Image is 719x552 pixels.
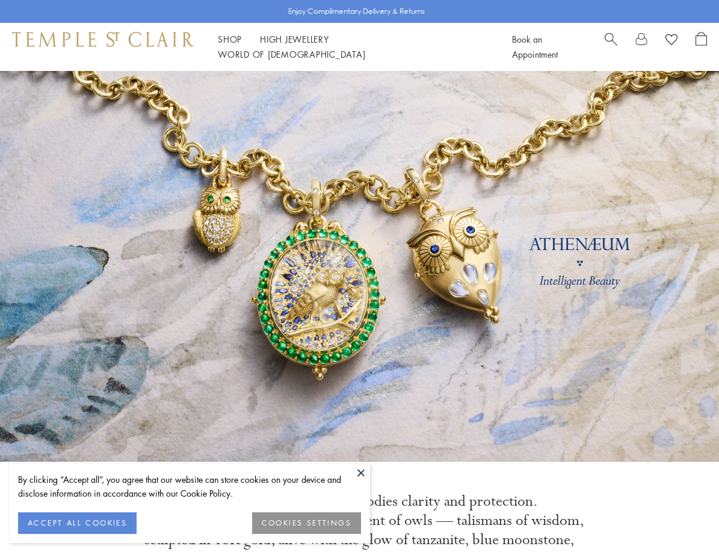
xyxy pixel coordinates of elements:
[260,33,329,45] a: High JewelleryHigh Jewellery
[512,33,558,60] a: Book an Appointment
[18,473,361,500] div: By clicking “Accept all”, you agree that our website can store cookies on your device and disclos...
[12,32,194,46] img: Temple St. Clair
[218,32,485,62] nav: Main navigation
[18,512,137,534] button: ACCEPT ALL COOKIES
[218,33,242,45] a: ShopShop
[252,512,361,534] button: COOKIES SETTINGS
[288,5,425,17] p: Enjoy Complimentary Delivery & Returns
[659,495,707,540] iframe: Gorgias live chat messenger
[665,32,677,50] a: View Wishlist
[696,32,707,62] a: Open Shopping Bag
[605,32,617,62] a: Search
[218,48,365,60] a: World of [DEMOGRAPHIC_DATA]World of [DEMOGRAPHIC_DATA]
